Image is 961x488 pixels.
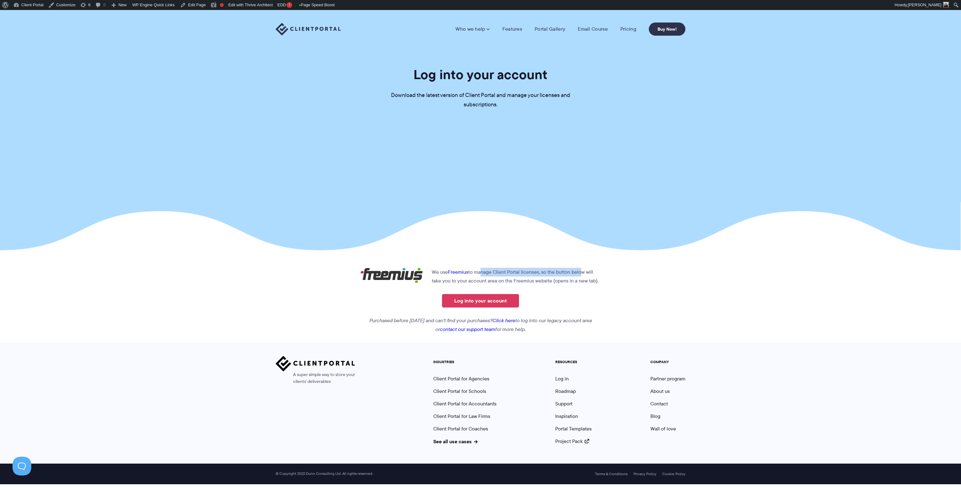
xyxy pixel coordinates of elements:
a: About us [650,388,670,395]
a: Cookie Policy [662,472,685,476]
span: © Copyright 2022 Dunn Consulting Ltd. All rights reserved. [272,471,376,476]
span: [PERSON_NAME] [908,3,941,7]
a: Freemius [448,268,468,276]
img: Freemius logo [360,268,423,283]
a: Portal Gallery [535,26,565,32]
a: Client Portal for Schools [433,388,486,395]
a: Click here [492,317,515,324]
a: Wall of love [650,425,676,432]
a: Terms & Conditions [595,472,628,476]
a: Portal Templates [555,425,592,432]
div: ! [287,2,292,8]
div: Focus keyphrase not set [220,3,224,7]
h5: COMPANY [650,360,685,364]
a: Email Course [578,26,608,32]
a: Log into your account [442,294,519,308]
iframe: Toggle Customer Support [13,457,31,475]
a: Support [555,400,572,407]
a: Pricing [620,26,636,32]
a: Client Portal for Law Firms [433,413,490,420]
a: Roadmap [555,388,576,395]
span: A super simple way to store your clients' deliverables [276,371,355,385]
a: Features [502,26,522,32]
a: Client Portal for Agencies [433,375,489,382]
a: Partner program [650,375,685,382]
a: Inspiration [555,413,578,420]
em: Purchased before [DATE] and can't find your purchases? to log into our legacy account area or for... [369,317,592,333]
a: Privacy Policy [633,472,656,476]
a: Contact [650,400,668,407]
a: Client Portal for Accountants [433,400,496,407]
a: Client Portal for Coaches [433,425,488,432]
a: Buy Now! [649,23,685,36]
a: Blog [650,413,660,420]
h1: Log into your account [414,66,547,83]
h5: INDUSTRIES [433,360,496,364]
p: We use to manage Client Portal licenses, so the button below will take you to your account area o... [360,268,601,285]
a: Project Pack [555,438,589,445]
p: Download the latest version of Client Portal and manage your licenses and subscriptions. [387,91,574,109]
a: See all use cases [433,438,478,445]
a: Log in [555,375,569,382]
a: contact our support team [440,326,495,333]
a: Who we help [455,26,490,32]
h5: RESOURCES [555,360,592,364]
